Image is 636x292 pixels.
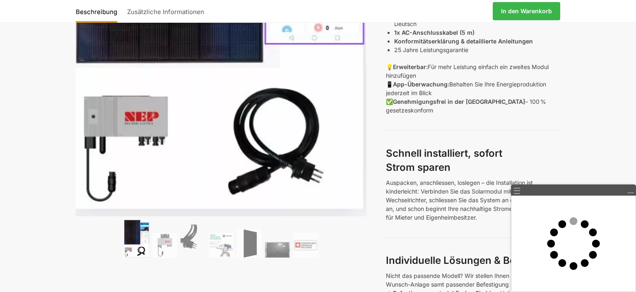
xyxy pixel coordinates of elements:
[513,187,521,195] a: ☰
[626,187,634,194] a: Minimieren/Wiederherstellen
[386,147,502,174] strong: Schnell installiert, sofort Strom sparen
[181,225,205,258] img: Anschlusskabel-3meter_schweizer-stecker
[493,2,560,20] a: In den Warenkorb
[76,1,121,21] a: Beschreibung
[393,81,449,88] strong: App-Überwachung:
[394,38,533,45] strong: Konformitätserklärung & detaillierte Anleitungen
[386,254,547,266] strong: Individuelle Lösungen & Beratung
[386,178,560,222] p: Auspacken, anschliessen, loslegen – die Installation ist kinderleicht: Verbinden Sie das Solarmod...
[393,98,525,105] strong: Genehmigungsfrei in der [GEOGRAPHIC_DATA]
[265,242,290,258] img: Balkonkraftwerk 405/600 Watt erweiterbar – Bild 6
[209,233,234,258] img: Balkonkraftwerk 405/600 Watt erweiterbar – Bild 4
[393,63,428,70] strong: Erweiterbar:
[123,1,208,21] a: Zusätzliche Informationen
[511,196,636,292] iframe: Live Hilfe
[124,220,149,258] img: Steckerfertig Plug & Play mit 410 Watt
[237,229,262,258] img: TommaTech Vorderseite
[152,233,177,258] img: Nep 600
[386,62,560,115] p: 💡 Für mehr Leistung einfach ein zweites Modul hinzufügen 📱 Behalten Sie Ihre Energieproduktion je...
[394,29,475,36] strong: 1x AC-Anschlusskabel (5 m)
[394,45,560,54] li: 25 Jahre Leistungsgarantie
[293,233,318,258] img: Balkonkraftwerk 405/600 Watt erweiterbar – Bild 7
